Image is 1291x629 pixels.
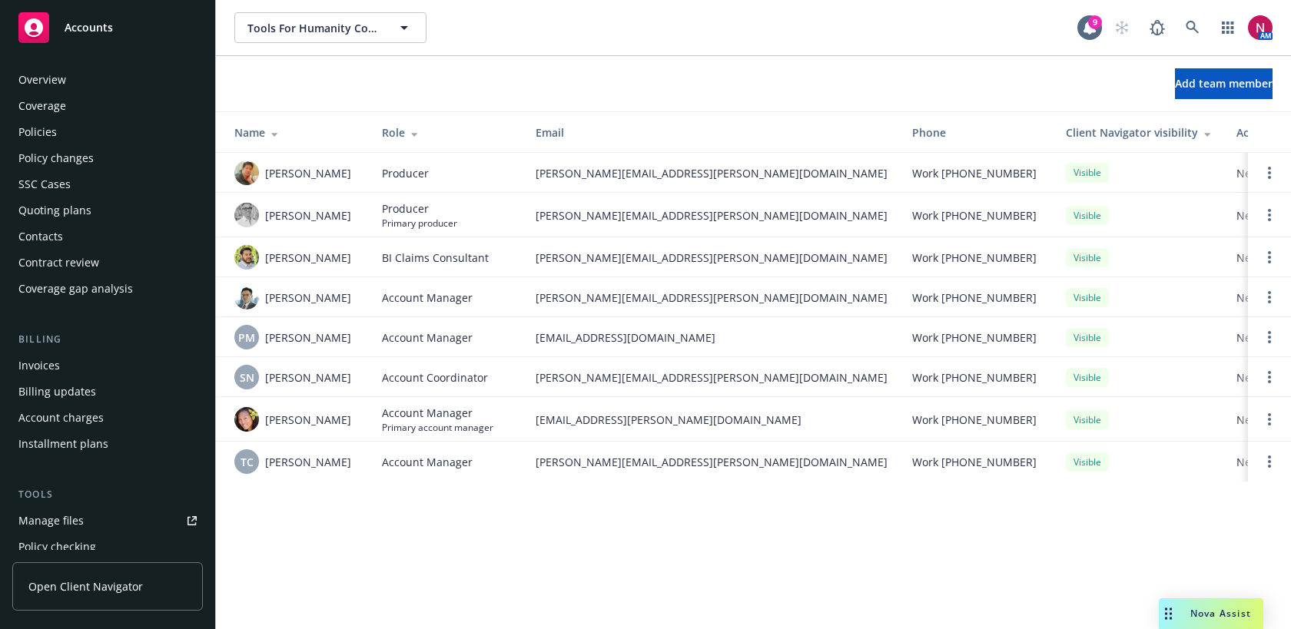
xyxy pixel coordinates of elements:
[265,250,351,266] span: [PERSON_NAME]
[18,172,71,197] div: SSC Cases
[265,369,351,386] span: [PERSON_NAME]
[238,329,255,346] span: PM
[1066,452,1109,472] div: Visible
[12,120,203,144] a: Policies
[12,353,203,378] a: Invoices
[265,165,351,181] span: [PERSON_NAME]
[265,454,351,470] span: [PERSON_NAME]
[536,207,888,223] span: [PERSON_NAME][EMAIL_ADDRESS][PERSON_NAME][DOMAIN_NAME]
[12,172,203,197] a: SSC Cases
[1175,68,1273,99] button: Add team member
[18,68,66,92] div: Overview
[240,369,254,386] span: SN
[12,68,203,92] a: Overview
[1260,164,1279,182] a: Open options
[265,207,351,223] span: [PERSON_NAME]
[265,412,351,428] span: [PERSON_NAME]
[12,379,203,404] a: Billing updates
[382,329,473,346] span: Account Manager
[18,379,96,404] div: Billing updates
[912,412,1037,428] span: Work [PHONE_NUMBER]
[382,454,473,470] span: Account Manager
[234,124,357,141] div: Name
[1066,410,1109,429] div: Visible
[1175,76,1273,91] span: Add team member
[912,454,1037,470] span: Work [PHONE_NUMBER]
[382,165,429,181] span: Producer
[12,250,203,275] a: Contract review
[1260,206,1279,224] a: Open options
[28,578,143,594] span: Open Client Navigator
[536,165,888,181] span: [PERSON_NAME][EMAIL_ADDRESS][PERSON_NAME][DOMAIN_NAME]
[536,412,888,428] span: [EMAIL_ADDRESS][PERSON_NAME][DOMAIN_NAME]
[18,535,96,559] div: Policy checking
[65,22,113,34] span: Accounts
[234,407,259,432] img: photo
[382,200,457,217] span: Producer
[1260,248,1279,266] a: Open options
[12,276,203,301] a: Coverage gap analysis
[234,161,259,185] img: photo
[382,124,511,141] div: Role
[382,421,493,434] span: Primary account manager
[12,94,203,118] a: Coverage
[1260,288,1279,306] a: Open options
[12,146,203,170] a: Policy changes
[536,369,888,386] span: [PERSON_NAME][EMAIL_ADDRESS][PERSON_NAME][DOMAIN_NAME]
[18,146,94,170] div: Policy changes
[18,276,133,301] div: Coverage gap analysis
[18,353,60,378] div: Invoices
[18,224,63,249] div: Contacts
[912,207,1037,223] span: Work [PHONE_NUMBER]
[382,217,457,230] span: Primary producer
[536,329,888,346] span: [EMAIL_ADDRESS][DOMAIN_NAME]
[382,405,493,421] span: Account Manager
[12,508,203,533] a: Manage files
[12,487,203,502] div: Tools
[12,535,203,559] a: Policy checking
[1260,452,1279,471] a: Open options
[265,329,351,346] span: [PERSON_NAME]
[265,290,351,306] span: [PERSON_NAME]
[234,203,259,227] img: photo
[1107,12,1137,43] a: Start snowing
[1177,12,1208,43] a: Search
[241,454,254,470] span: TC
[18,94,66,118] div: Coverage
[1088,15,1102,29] div: 9
[12,332,203,347] div: Billing
[18,508,84,533] div: Manage files
[1213,12,1243,43] a: Switch app
[18,406,104,430] div: Account charges
[12,406,203,430] a: Account charges
[18,120,57,144] div: Policies
[1260,328,1279,346] a: Open options
[1066,206,1109,225] div: Visible
[912,165,1037,181] span: Work [PHONE_NUMBER]
[536,454,888,470] span: [PERSON_NAME][EMAIL_ADDRESS][PERSON_NAME][DOMAIN_NAME]
[1248,15,1273,40] img: photo
[1260,410,1279,429] a: Open options
[18,198,91,223] div: Quoting plans
[234,12,426,43] button: Tools For Humanity Corporation
[1066,124,1212,141] div: Client Navigator visibility
[12,198,203,223] a: Quoting plans
[912,290,1037,306] span: Work [PHONE_NUMBER]
[1066,368,1109,387] div: Visible
[234,245,259,270] img: photo
[912,250,1037,266] span: Work [PHONE_NUMBER]
[1190,607,1251,620] span: Nova Assist
[247,20,380,36] span: Tools For Humanity Corporation
[536,290,888,306] span: [PERSON_NAME][EMAIL_ADDRESS][PERSON_NAME][DOMAIN_NAME]
[912,369,1037,386] span: Work [PHONE_NUMBER]
[1142,12,1173,43] a: Report a Bug
[1066,163,1109,182] div: Visible
[536,124,888,141] div: Email
[912,124,1041,141] div: Phone
[1066,288,1109,307] div: Visible
[382,250,489,266] span: BI Claims Consultant
[18,250,99,275] div: Contract review
[382,369,488,386] span: Account Coordinator
[382,290,473,306] span: Account Manager
[1159,598,1178,629] div: Drag to move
